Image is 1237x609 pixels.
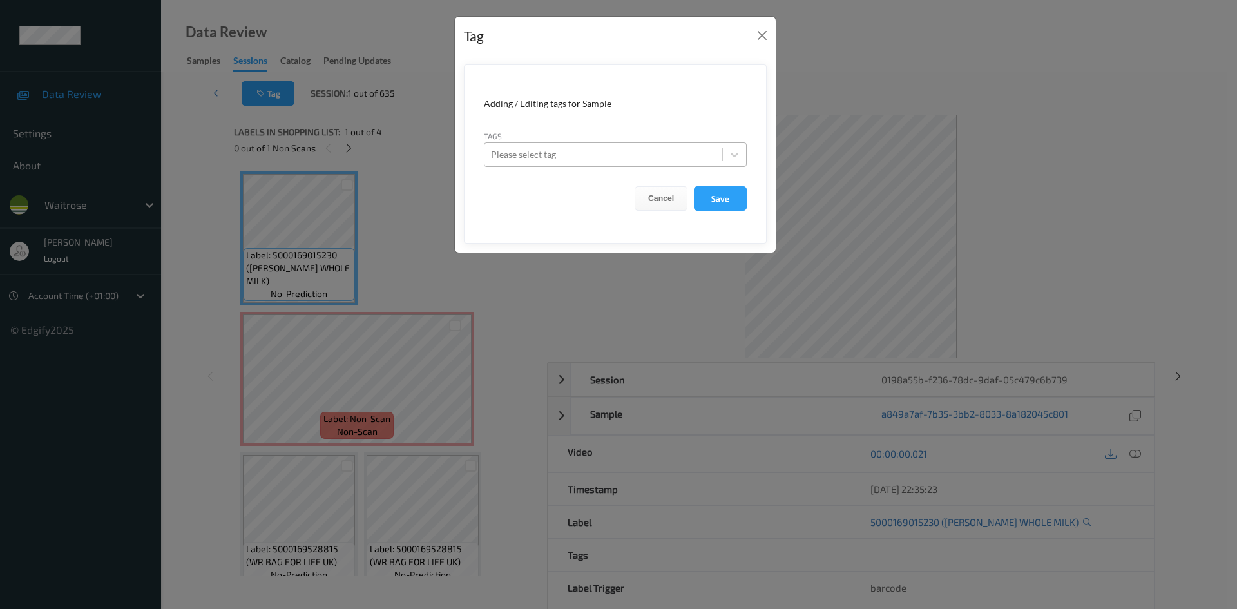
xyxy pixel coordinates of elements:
button: Cancel [635,186,687,211]
button: Save [694,186,747,211]
div: Tag [464,26,484,46]
button: Close [753,26,771,44]
div: Adding / Editing tags for Sample [484,97,747,110]
label: Tags [484,130,502,142]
